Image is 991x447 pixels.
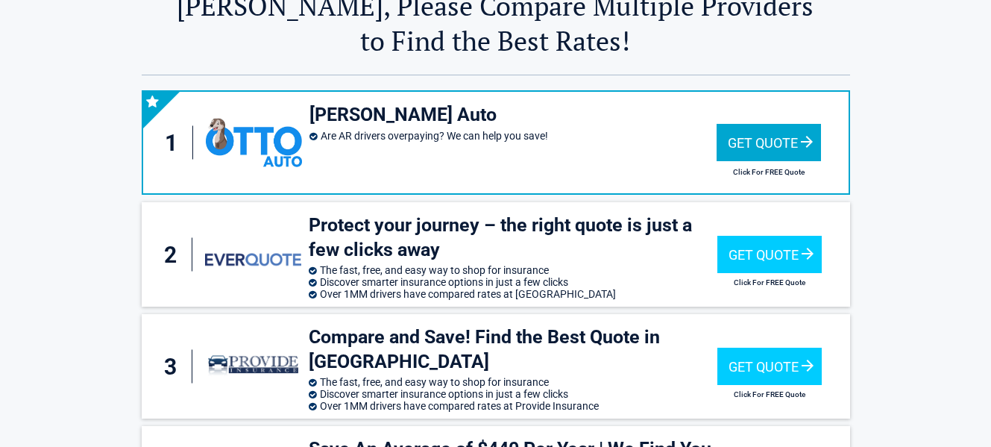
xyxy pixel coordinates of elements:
li: Discover smarter insurance options in just a few clicks [309,276,717,288]
h3: Protect your journey – the right quote is just a few clicks away [309,213,717,262]
div: Get Quote [717,236,822,273]
li: Over 1MM drivers have compared rates at Provide Insurance [309,400,717,412]
li: The fast, free, and easy way to shop for insurance [309,264,717,276]
div: 1 [158,126,194,160]
img: provide-insurance's logo [205,343,301,390]
h2: Click For FREE Quote [717,390,822,398]
div: 3 [157,350,192,384]
h3: [PERSON_NAME] Auto [309,103,717,128]
li: The fast, free, and easy way to shop for insurance [309,376,717,388]
li: Discover smarter insurance options in just a few clicks [309,388,717,400]
div: Get Quote [717,348,822,385]
h2: Click For FREE Quote [717,168,821,176]
h3: Compare and Save! Find the Best Quote in [GEOGRAPHIC_DATA] [309,325,717,374]
div: 2 [157,238,192,272]
img: everquote's logo [205,253,301,266]
li: Are AR drivers overpaying? We can help you save! [309,130,717,142]
h2: Click For FREE Quote [717,278,822,287]
li: Over 1MM drivers have compared rates at [GEOGRAPHIC_DATA] [309,288,717,300]
img: ottoinsurance's logo [206,119,301,167]
div: Get Quote [717,124,821,161]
